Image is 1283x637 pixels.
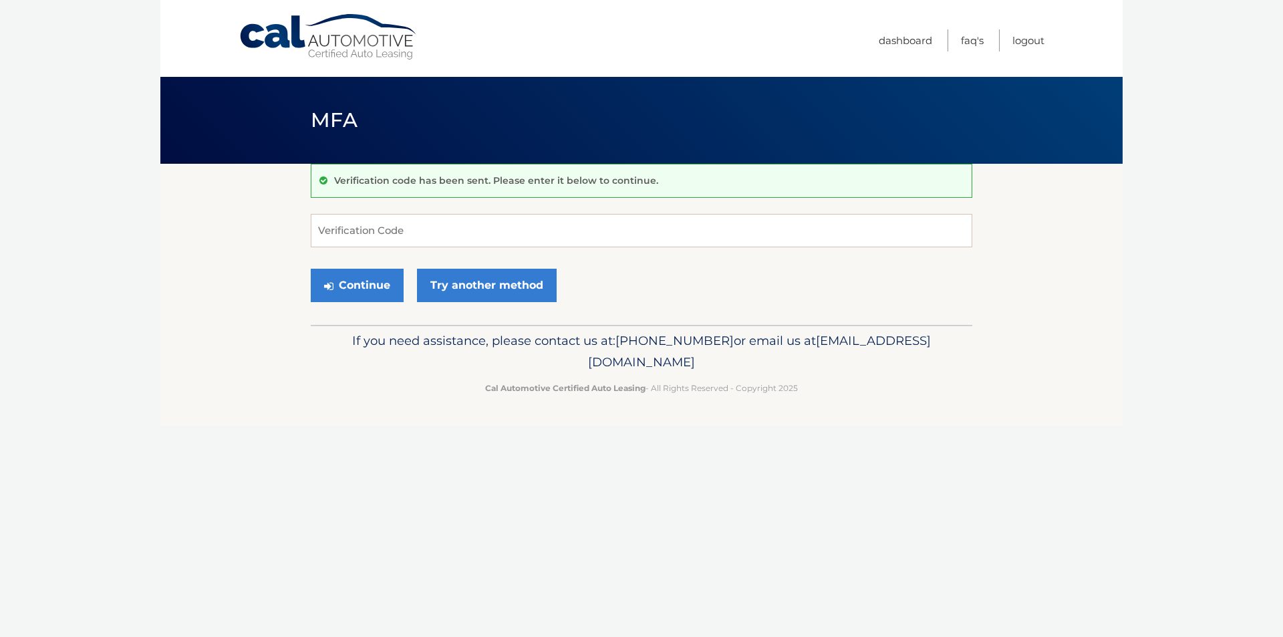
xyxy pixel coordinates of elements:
input: Verification Code [311,214,972,247]
span: [EMAIL_ADDRESS][DOMAIN_NAME] [588,333,931,370]
p: - All Rights Reserved - Copyright 2025 [319,381,964,395]
p: Verification code has been sent. Please enter it below to continue. [334,174,658,186]
a: Logout [1012,29,1044,51]
span: MFA [311,108,358,132]
button: Continue [311,269,404,302]
span: [PHONE_NUMBER] [615,333,734,348]
strong: Cal Automotive Certified Auto Leasing [485,383,646,393]
p: If you need assistance, please contact us at: or email us at [319,330,964,373]
a: Cal Automotive [239,13,419,61]
a: Dashboard [879,29,932,51]
a: FAQ's [961,29,984,51]
a: Try another method [417,269,557,302]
